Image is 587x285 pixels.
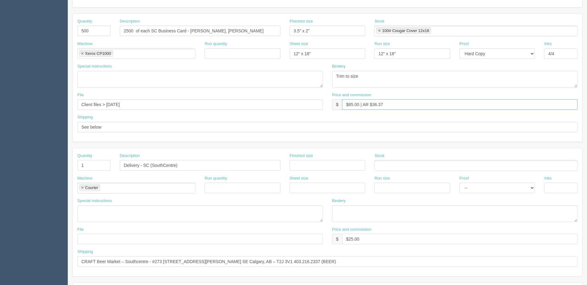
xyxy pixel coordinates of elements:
[332,198,346,204] label: Bindery
[77,19,92,24] label: Quantity
[77,64,112,69] label: Special instructions
[77,153,92,159] label: Quantity
[332,71,578,88] textarea: Trim to size
[459,41,469,47] label: Proof
[77,114,93,120] label: Shipping
[332,234,342,244] div: $
[77,92,84,98] label: File
[120,153,140,159] label: Description
[290,41,308,47] label: Sheet size
[544,176,552,181] label: Inks
[77,227,84,233] label: File
[77,198,112,204] label: Special instructions
[459,176,469,181] label: Proof
[205,176,227,181] label: Run quantity
[332,99,342,110] div: $
[382,29,429,33] div: 100# Cougar Cover 12x18
[120,19,140,24] label: Description
[85,52,111,56] div: Xerox CP1000
[77,249,93,255] label: Shipping
[374,176,390,181] label: Run size
[77,41,92,47] label: Machine
[290,19,313,24] label: Finished size
[290,153,313,159] label: Finished size
[332,64,346,69] label: Bindery
[332,227,371,233] label: Price and commission
[85,186,98,190] div: Courier
[290,176,308,181] label: Sheet size
[374,19,385,24] label: Stock
[77,176,92,181] label: Machine
[332,92,371,98] label: Price and commission
[544,41,552,47] label: Inks
[374,41,390,47] label: Run size
[374,153,385,159] label: Stock
[205,41,227,47] label: Run quantity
